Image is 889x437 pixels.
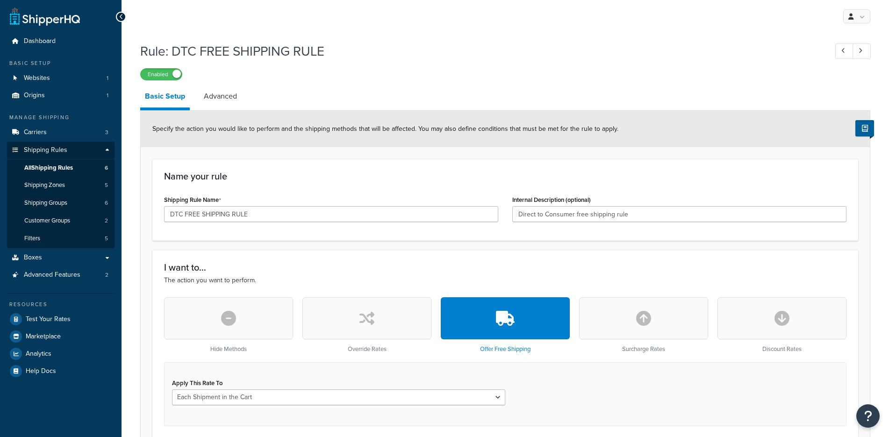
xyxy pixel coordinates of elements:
[7,301,115,308] div: Resources
[24,199,67,207] span: Shipping Groups
[7,114,115,122] div: Manage Shipping
[105,217,108,225] span: 2
[24,92,45,100] span: Origins
[105,235,108,243] span: 5
[26,315,71,323] span: Test Your Rates
[164,171,846,181] h3: Name your rule
[7,194,115,212] li: Shipping Groups
[24,181,65,189] span: Shipping Zones
[7,328,115,345] a: Marketplace
[26,350,51,358] span: Analytics
[7,311,115,328] a: Test Your Rates
[7,212,115,229] a: Customer Groups2
[164,297,293,353] div: Hide Methods
[140,85,190,110] a: Basic Setup
[164,196,221,204] label: Shipping Rule Name
[152,124,618,134] span: Specify the action you would like to perform and the shipping methods that will be affected. You ...
[7,177,115,194] li: Shipping Zones
[107,74,108,82] span: 1
[7,87,115,104] li: Origins
[7,266,115,284] a: Advanced Features2
[7,230,115,247] a: Filters5
[7,142,115,248] li: Shipping Rules
[172,380,222,387] label: Apply This Rate To
[7,177,115,194] a: Shipping Zones5
[24,271,80,279] span: Advanced Features
[7,230,115,247] li: Filters
[164,275,846,286] p: The action you want to perform.
[105,271,108,279] span: 2
[7,142,115,159] a: Shipping Rules
[579,297,708,353] div: Surcharge Rates
[856,404,880,428] button: Open Resource Center
[441,297,570,353] div: Offer Free Shipping
[199,85,242,107] a: Advanced
[26,367,56,375] span: Help Docs
[7,345,115,362] a: Analytics
[7,266,115,284] li: Advanced Features
[24,235,40,243] span: Filters
[24,129,47,136] span: Carriers
[105,164,108,172] span: 6
[7,124,115,141] li: Carriers
[835,43,853,59] a: Previous Record
[7,159,115,177] a: AllShipping Rules6
[855,120,874,136] button: Show Help Docs
[7,212,115,229] li: Customer Groups
[7,59,115,67] div: Basic Setup
[24,37,56,45] span: Dashboard
[7,33,115,50] a: Dashboard
[24,74,50,82] span: Websites
[26,333,61,341] span: Marketplace
[717,297,846,353] div: Discount Rates
[7,363,115,380] a: Help Docs
[24,146,67,154] span: Shipping Rules
[24,164,73,172] span: All Shipping Rules
[105,199,108,207] span: 6
[24,217,70,225] span: Customer Groups
[302,297,431,353] div: Override Rates
[7,124,115,141] a: Carriers3
[141,69,182,80] label: Enabled
[24,254,42,262] span: Boxes
[853,43,871,59] a: Next Record
[512,196,591,203] label: Internal Description (optional)
[7,87,115,104] a: Origins1
[105,129,108,136] span: 3
[7,70,115,87] li: Websites
[140,42,818,60] h1: Rule: DTC FREE SHIPPING RULE
[164,262,846,272] h3: I want to...
[107,92,108,100] span: 1
[105,181,108,189] span: 5
[7,249,115,266] a: Boxes
[7,70,115,87] a: Websites1
[7,194,115,212] a: Shipping Groups6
